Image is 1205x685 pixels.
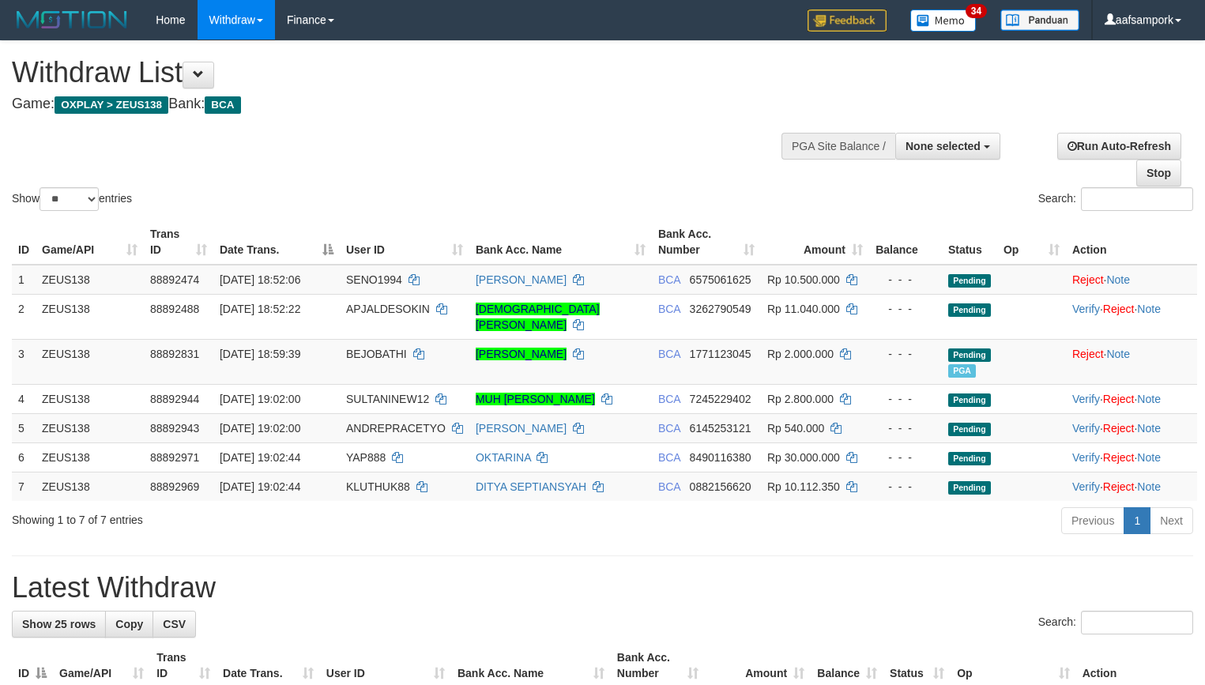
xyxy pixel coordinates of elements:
span: 88892943 [150,422,199,435]
a: 1 [1124,507,1150,534]
span: [DATE] 18:52:22 [220,303,300,315]
div: - - - [876,346,936,362]
td: 2 [12,294,36,339]
label: Show entries [12,187,132,211]
h1: Withdraw List [12,57,788,88]
a: Show 25 rows [12,611,106,638]
button: None selected [895,133,1000,160]
td: · · [1066,294,1197,339]
div: - - - [876,272,936,288]
a: Note [1137,303,1161,315]
td: · · [1066,472,1197,501]
span: Rp 10.112.350 [767,480,840,493]
span: 88892969 [150,480,199,493]
span: 88892831 [150,348,199,360]
th: Status [942,220,997,265]
label: Search: [1038,187,1193,211]
td: · · [1066,442,1197,472]
span: Copy 7245229402 to clipboard [690,393,751,405]
a: Note [1137,480,1161,493]
span: BEJOBATHI [346,348,407,360]
div: - - - [876,450,936,465]
a: Note [1106,348,1130,360]
td: 6 [12,442,36,472]
td: 3 [12,339,36,384]
span: BCA [658,422,680,435]
a: Verify [1072,422,1100,435]
td: 1 [12,265,36,295]
span: Copy 6575061625 to clipboard [690,273,751,286]
span: 34 [966,4,987,18]
span: Rp 10.500.000 [767,273,840,286]
span: Copy [115,618,143,630]
a: MUH [PERSON_NAME] [476,393,595,405]
div: - - - [876,391,936,407]
span: [DATE] 19:02:44 [220,451,300,464]
span: 88892474 [150,273,199,286]
th: Balance [869,220,942,265]
img: MOTION_logo.png [12,8,132,32]
span: BCA [658,303,680,315]
th: Bank Acc. Name: activate to sort column ascending [469,220,652,265]
span: 88892944 [150,393,199,405]
a: Next [1150,507,1193,534]
td: · [1066,265,1197,295]
span: Pending [948,481,991,495]
span: [DATE] 19:02:00 [220,422,300,435]
h4: Game: Bank: [12,96,788,112]
span: Copy 0882156620 to clipboard [690,480,751,493]
a: Reject [1103,393,1135,405]
span: BCA [205,96,240,114]
span: 88892488 [150,303,199,315]
td: ZEUS138 [36,339,144,384]
span: [DATE] 19:02:00 [220,393,300,405]
span: Copy 3262790549 to clipboard [690,303,751,315]
span: Rp 540.000 [767,422,824,435]
a: [PERSON_NAME] [476,422,567,435]
a: Note [1137,393,1161,405]
td: ZEUS138 [36,294,144,339]
span: BCA [658,273,680,286]
a: Copy [105,611,153,638]
span: Pending [948,452,991,465]
h1: Latest Withdraw [12,572,1193,604]
span: CSV [163,618,186,630]
a: Note [1106,273,1130,286]
th: ID [12,220,36,265]
a: Run Auto-Refresh [1057,133,1181,160]
span: Pending [948,393,991,407]
td: · · [1066,413,1197,442]
span: Pending [948,274,991,288]
a: Verify [1072,480,1100,493]
a: Reject [1103,480,1135,493]
span: [DATE] 18:52:06 [220,273,300,286]
span: BCA [658,451,680,464]
td: · · [1066,384,1197,413]
th: Date Trans.: activate to sort column descending [213,220,340,265]
img: Feedback.jpg [808,9,887,32]
input: Search: [1081,187,1193,211]
a: Note [1137,422,1161,435]
a: Reject [1072,273,1104,286]
a: Previous [1061,507,1124,534]
td: 7 [12,472,36,501]
span: Rp 2.800.000 [767,393,834,405]
a: [DEMOGRAPHIC_DATA][PERSON_NAME] [476,303,600,331]
span: Rp 11.040.000 [767,303,840,315]
span: BCA [658,348,680,360]
span: Pending [948,423,991,436]
span: 88892971 [150,451,199,464]
span: SENO1994 [346,273,402,286]
td: ZEUS138 [36,442,144,472]
td: ZEUS138 [36,384,144,413]
div: - - - [876,301,936,317]
td: ZEUS138 [36,472,144,501]
a: Verify [1072,451,1100,464]
span: YAP888 [346,451,386,464]
td: · [1066,339,1197,384]
div: - - - [876,479,936,495]
span: None selected [906,140,981,152]
span: Marked by aafnoeunsreypich [948,364,976,378]
div: Showing 1 to 7 of 7 entries [12,506,490,528]
span: [DATE] 18:59:39 [220,348,300,360]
